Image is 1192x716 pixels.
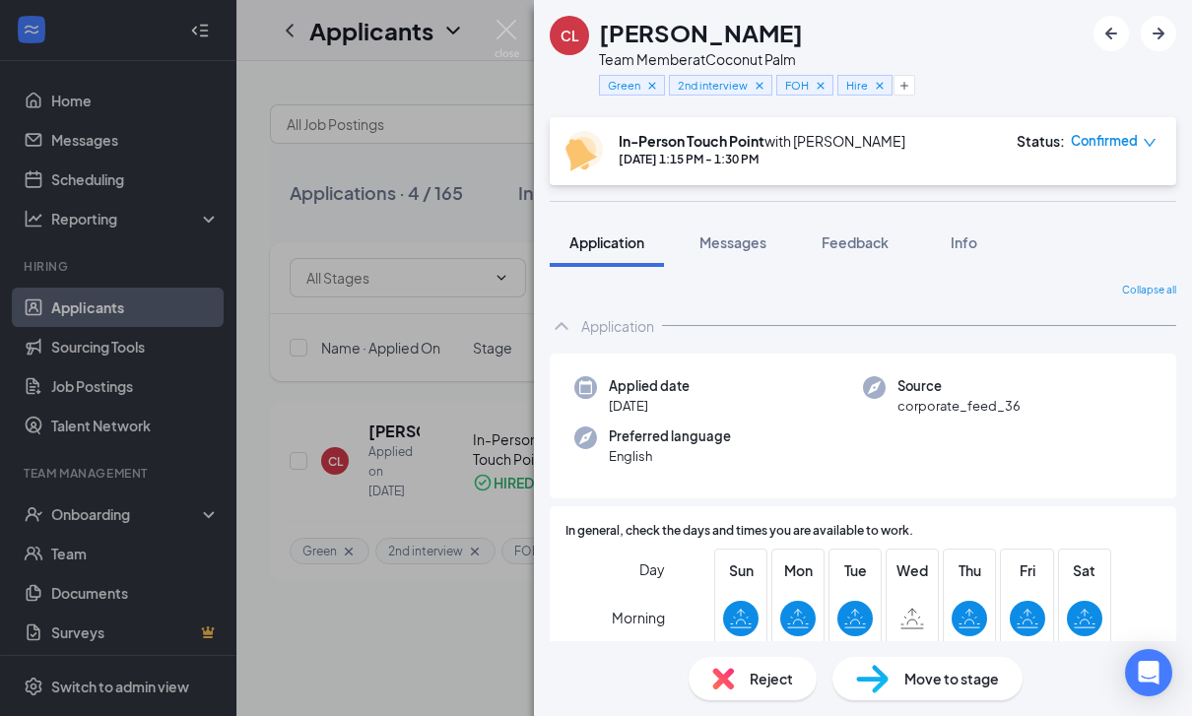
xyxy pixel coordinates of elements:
span: FOH [785,77,809,94]
div: with [PERSON_NAME] [619,131,905,151]
svg: Cross [814,79,828,93]
span: Source [897,376,1021,396]
span: corporate_feed_36 [897,396,1021,416]
span: 2nd interview [678,77,748,94]
span: Green [608,77,640,94]
svg: Cross [753,79,766,93]
div: Status : [1017,131,1065,151]
span: Wed [894,559,930,581]
button: ArrowLeftNew [1093,16,1129,51]
span: Application [569,233,644,251]
span: Applied date [609,376,690,396]
span: Messages [699,233,766,251]
svg: ArrowLeftNew [1099,22,1123,45]
span: Preferred language [609,426,731,446]
span: Mon [780,559,816,581]
span: Feedback [822,233,889,251]
span: down [1143,136,1157,150]
span: In general, check the days and times you are available to work. [565,522,913,541]
span: Fri [1010,559,1045,581]
span: [DATE] [609,396,690,416]
span: Collapse all [1122,283,1176,298]
svg: ArrowRight [1147,22,1170,45]
span: Reject [750,668,793,689]
span: Confirmed [1071,131,1138,151]
span: English [609,446,731,466]
span: Thu [952,559,987,581]
div: Application [581,316,654,336]
svg: Cross [645,79,659,93]
span: Tue [837,559,873,581]
svg: Cross [873,79,887,93]
div: Team Member at Coconut Palm [599,49,893,69]
div: Open Intercom Messenger [1125,649,1172,696]
span: Day [639,558,665,580]
div: CL [561,26,579,45]
svg: Plus [898,80,910,92]
div: [DATE] 1:15 PM - 1:30 PM [619,151,905,167]
span: Hire [846,77,868,94]
button: Plus [894,75,915,96]
span: Move to stage [904,668,999,689]
b: In-Person Touch Point [619,132,764,150]
span: Morning [612,600,665,635]
span: Sat [1067,559,1102,581]
span: Info [951,233,977,251]
svg: ChevronUp [550,314,573,338]
h1: [PERSON_NAME] [599,16,803,49]
span: Sun [723,559,759,581]
button: ArrowRight [1141,16,1176,51]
